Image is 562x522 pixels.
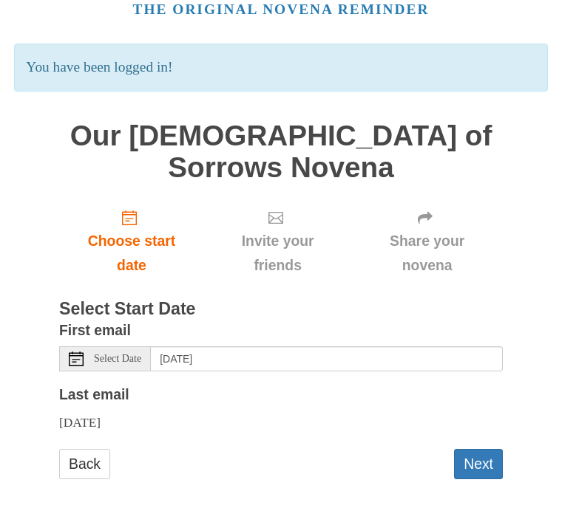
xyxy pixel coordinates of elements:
div: Click "Next" to confirm your start date first. [204,198,351,286]
button: Next [454,449,503,479]
span: Select Date [94,354,141,364]
span: Share your novena [366,229,488,278]
div: Click "Next" to confirm your start date first. [351,198,503,286]
a: Choose start date [59,198,204,286]
a: The original novena reminder [133,1,430,17]
p: You have been logged in! [14,44,547,92]
label: Last email [59,382,129,407]
span: Invite your friends [219,229,336,278]
span: Choose start date [74,229,189,278]
a: Back [59,449,110,479]
h3: Select Start Date [59,300,503,319]
h1: Our [DEMOGRAPHIC_DATA] of Sorrows Novena [59,120,503,183]
span: [DATE] [59,415,101,430]
label: First email [59,318,131,343]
